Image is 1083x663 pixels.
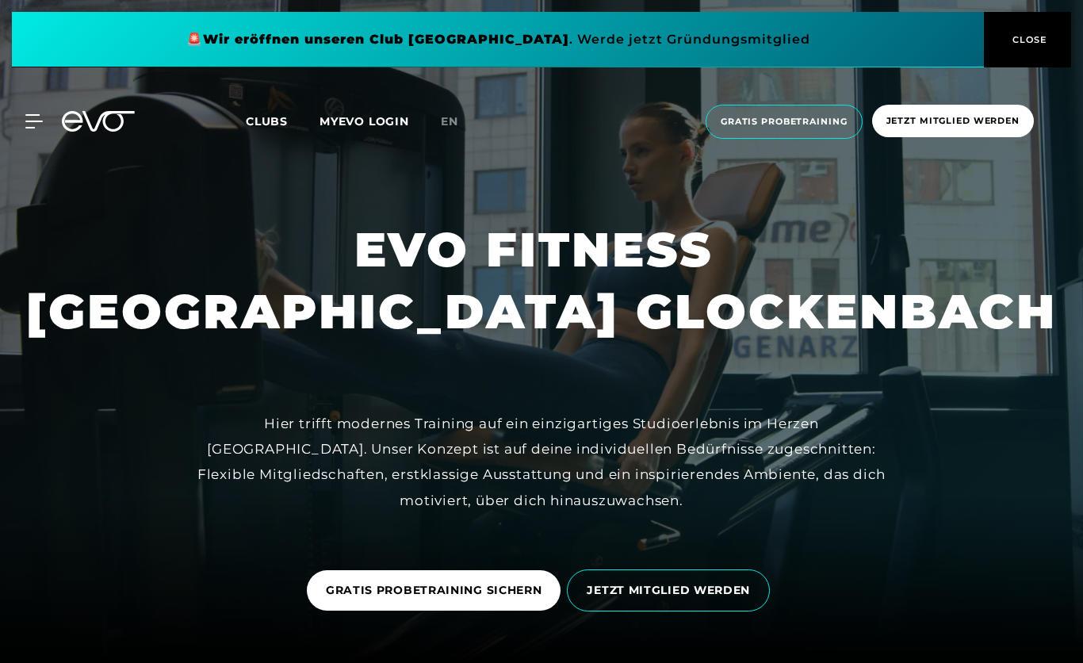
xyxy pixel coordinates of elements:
[320,114,409,128] a: MYEVO LOGIN
[441,113,477,131] a: en
[1008,33,1047,47] span: CLOSE
[246,113,320,128] a: Clubs
[326,582,542,599] span: GRATIS PROBETRAINING SICHERN
[26,219,1057,343] h1: EVO FITNESS [GEOGRAPHIC_DATA] GLOCKENBACH
[886,114,1020,128] span: Jetzt Mitglied werden
[701,105,867,139] a: Gratis Probetraining
[246,114,288,128] span: Clubs
[867,105,1039,139] a: Jetzt Mitglied werden
[721,115,848,128] span: Gratis Probetraining
[984,12,1071,67] button: CLOSE
[185,411,898,513] div: Hier trifft modernes Training auf ein einzigartiges Studioerlebnis im Herzen [GEOGRAPHIC_DATA]. U...
[307,558,568,623] a: GRATIS PROBETRAINING SICHERN
[567,558,776,623] a: JETZT MITGLIED WERDEN
[441,114,458,128] span: en
[587,582,750,599] span: JETZT MITGLIED WERDEN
